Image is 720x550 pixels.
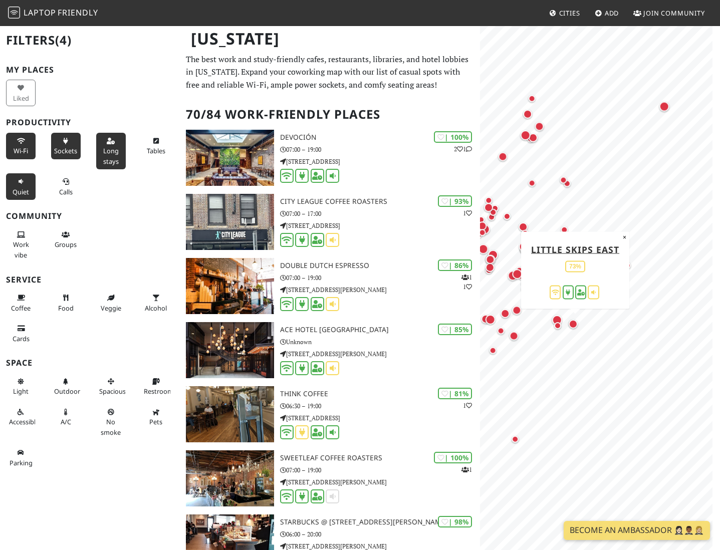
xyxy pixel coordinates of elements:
div: Map marker [488,213,500,225]
div: Map marker [477,221,491,234]
span: Pet friendly [149,417,162,426]
div: Map marker [471,246,484,259]
div: Map marker [477,216,490,228]
div: | 100% [434,131,472,143]
span: Power sockets [54,146,77,155]
button: Parking [6,444,36,471]
div: | 81% [438,388,472,399]
button: Veggie [96,290,126,316]
span: Natural light [13,387,29,396]
span: Work-friendly tables [147,146,165,155]
p: 1 [461,465,472,474]
p: 07:00 – 19:00 [280,273,480,283]
div: Map marker [527,135,539,147]
h3: Productivity [6,118,174,127]
button: Cards [6,320,36,347]
div: Map marker [522,229,534,241]
span: Spacious [99,387,126,396]
div: Map marker [529,133,542,146]
button: Spacious [96,373,126,400]
p: Unknown [280,337,480,347]
button: Coffee [6,290,36,316]
span: Alcohol [145,304,167,313]
span: Cities [559,9,580,18]
p: 07:00 – 19:00 [280,465,480,475]
p: 1 [463,401,472,410]
button: Groups [51,226,81,253]
div: Map marker [516,266,528,279]
div: Map marker [529,95,541,107]
button: Food [51,290,81,316]
div: Map marker [501,309,514,322]
div: Map marker [554,322,566,334]
div: Map marker [488,249,502,263]
a: Double Dutch Espresso | 86% 11 Double Dutch Espresso 07:00 – 19:00 [STREET_ADDRESS][PERSON_NAME] [180,258,480,314]
span: Add [605,9,619,18]
a: Sweetleaf Coffee Roasters | 100% 1 Sweetleaf Coffee Roasters 07:00 – 19:00 [STREET_ADDRESS][PERSO... [180,450,480,506]
span: Video/audio calls [59,187,73,196]
div: Map marker [481,314,494,327]
span: Outdoor area [54,387,80,396]
div: Map marker [475,231,487,243]
div: Map marker [490,208,502,220]
div: Map marker [492,205,504,217]
p: [STREET_ADDRESS] [280,157,480,166]
button: Close popup [620,231,629,242]
button: Pets [141,404,170,430]
span: Quiet [13,187,29,196]
p: 06:00 – 20:00 [280,529,480,539]
p: [STREET_ADDRESS] [280,221,480,230]
div: 73% [565,260,585,272]
div: Map marker [624,262,636,274]
div: | 85% [438,324,472,335]
img: LaptopFriendly [8,7,20,19]
span: Stable Wi-Fi [14,146,28,155]
div: Map marker [519,241,533,255]
div: Map marker [486,263,499,276]
span: Air conditioned [61,417,71,426]
div: Map marker [490,347,502,359]
a: Add [591,4,623,22]
button: Wi-Fi [6,133,36,159]
div: Map marker [569,319,582,332]
a: LaptopFriendly LaptopFriendly [8,5,98,22]
img: Ace Hotel Brooklyn [186,322,274,378]
a: Ace Hotel Brooklyn | 85% Ace Hotel [GEOGRAPHIC_DATA] Unknown [STREET_ADDRESS][PERSON_NAME] [180,322,480,378]
span: Long stays [103,146,119,165]
div: | 100% [434,452,472,463]
div: Map marker [521,130,535,144]
a: Join Community [629,4,709,22]
span: Parking [10,458,33,467]
a: Cities [545,4,584,22]
span: Accessible [9,417,39,426]
div: Map marker [560,176,572,188]
span: Laptop [24,7,56,18]
a: City League Coffee Roasters | 93% 1 City League Coffee Roasters 07:00 – 17:00 [STREET_ADDRESS] [180,194,480,250]
p: [STREET_ADDRESS][PERSON_NAME] [280,349,480,359]
div: Map marker [480,224,494,238]
p: 07:00 – 19:00 [280,145,480,154]
div: Map marker [508,270,522,285]
div: Map marker [523,109,536,122]
div: Map marker [519,222,532,235]
button: Light [6,373,36,400]
h3: Space [6,358,174,368]
div: Map marker [512,435,524,447]
a: Devoción | 100% 21 Devoción 07:00 – 19:00 [STREET_ADDRESS] [180,130,480,186]
div: Map marker [478,244,492,258]
div: Map marker [561,226,573,238]
span: Coffee [11,304,31,313]
a: Become an Ambassador 🤵🏻‍♀️🤵🏾‍♂️🤵🏼‍♀️ [564,521,710,540]
div: Map marker [486,254,500,268]
button: No smoke [96,404,126,440]
h3: Ace Hotel [GEOGRAPHIC_DATA] [280,326,480,334]
button: Outdoor [51,373,81,400]
p: 1 1 [461,272,472,292]
div: Map marker [486,266,498,279]
span: Veggie [101,304,121,313]
img: Sweetleaf Coffee Roasters [186,450,274,506]
div: Map marker [512,306,525,319]
span: People working [13,240,29,259]
a: Think Coffee | 81% 1 Think Coffee 06:30 – 19:00 [STREET_ADDRESS] [180,386,480,442]
div: Map marker [520,244,534,258]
